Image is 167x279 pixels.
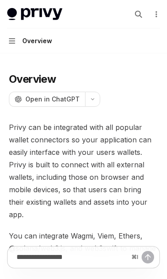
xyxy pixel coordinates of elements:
span: Open in ChatGPT [25,95,80,104]
button: Open search [131,7,146,21]
button: Send message [142,251,154,263]
button: Open in ChatGPT [9,92,85,107]
input: Ask a question... [16,247,128,268]
span: Privy can be integrated with all popular wallet connectors so your application can easily interfa... [9,121,158,221]
button: More actions [151,8,160,20]
h1: Overview [9,72,56,86]
img: light logo [7,8,62,20]
div: Overview [22,36,52,46]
